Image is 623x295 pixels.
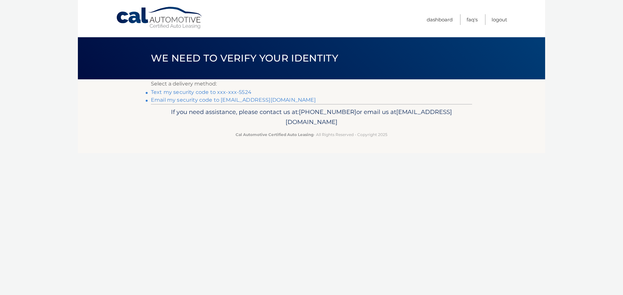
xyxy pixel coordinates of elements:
a: Email my security code to [EMAIL_ADDRESS][DOMAIN_NAME] [151,97,316,103]
p: Select a delivery method: [151,79,472,88]
a: FAQ's [467,14,478,25]
a: Dashboard [427,14,453,25]
a: Logout [492,14,507,25]
a: Cal Automotive [116,6,203,29]
p: If you need assistance, please contact us at: or email us at [155,107,468,128]
a: Text my security code to xxx-xxx-5524 [151,89,251,95]
span: We need to verify your identity [151,52,338,64]
p: - All Rights Reserved - Copyright 2025 [155,131,468,138]
span: [PHONE_NUMBER] [299,108,356,116]
strong: Cal Automotive Certified Auto Leasing [236,132,313,137]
